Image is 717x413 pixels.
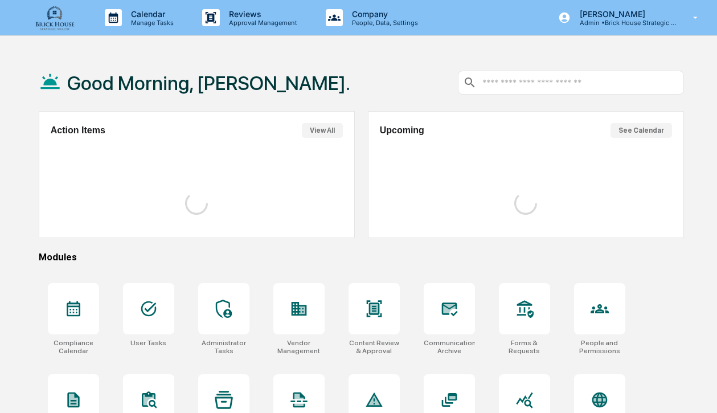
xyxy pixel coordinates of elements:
[571,9,677,19] p: [PERSON_NAME]
[611,123,672,138] button: See Calendar
[380,125,424,136] h2: Upcoming
[122,9,179,19] p: Calendar
[424,339,475,355] div: Communications Archive
[67,72,350,95] h1: Good Morning, [PERSON_NAME].
[48,339,99,355] div: Compliance Calendar
[122,19,179,27] p: Manage Tasks
[220,9,303,19] p: Reviews
[273,339,325,355] div: Vendor Management
[27,5,82,31] img: logo
[349,339,400,355] div: Content Review & Approval
[343,9,424,19] p: Company
[571,19,677,27] p: Admin • Brick House Strategic Wealth
[198,339,249,355] div: Administrator Tasks
[302,123,343,138] button: View All
[220,19,303,27] p: Approval Management
[39,252,684,263] div: Modules
[51,125,105,136] h2: Action Items
[343,19,424,27] p: People, Data, Settings
[574,339,625,355] div: People and Permissions
[130,339,166,347] div: User Tasks
[499,339,550,355] div: Forms & Requests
